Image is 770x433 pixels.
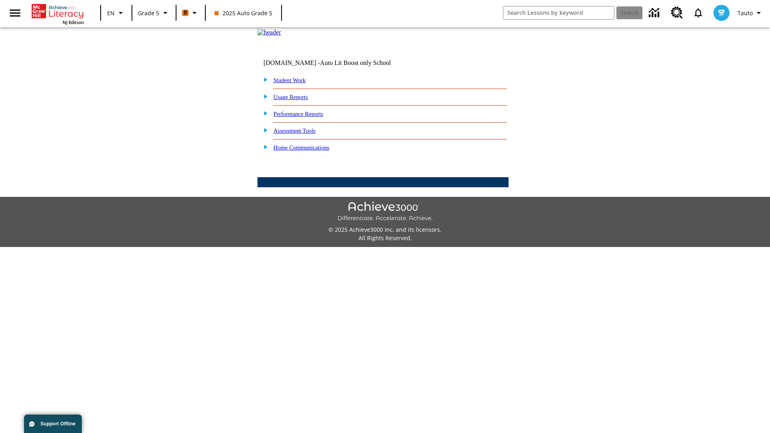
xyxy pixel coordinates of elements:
span: Grade 5 [138,9,159,17]
span: Support Offline [41,421,75,427]
span: 2025 Auto Grade 5 [215,9,272,17]
input: search field [503,6,614,19]
nobr: Auto Lit Boost only School [320,59,391,66]
div: Home [32,2,84,25]
a: Student Work [274,77,306,83]
a: Usage Reports [274,94,308,100]
a: Assessment Tools [274,127,316,134]
button: Grade: Grade 5, Select a grade [135,6,173,20]
img: plus.gif [259,126,268,134]
a: Data Center [644,2,666,24]
a: Home Communications [274,144,330,151]
span: NJ Edition [63,19,84,25]
button: Language: EN, Select a language [103,6,129,20]
span: Tauto [738,9,753,17]
a: Performance Reports [274,111,323,117]
button: Support Offline [24,415,82,433]
img: plus.gif [259,93,268,100]
td: [DOMAIN_NAME] - [263,59,411,67]
img: plus.gif [259,76,268,83]
img: header [257,29,281,36]
button: Select a new avatar [709,2,734,23]
button: Boost Class color is orange. Change class color [179,6,203,20]
img: plus.gif [259,143,268,150]
img: plus.gif [259,109,268,117]
img: avatar image [713,5,729,21]
a: Resource Center, Will open in new tab [666,2,688,24]
button: Profile/Settings [734,6,767,20]
button: Open side menu [3,1,27,25]
span: B [184,8,187,18]
img: Achieve3000 Differentiate Accelerate Achieve [337,202,433,222]
span: EN [107,9,115,17]
a: Notifications [688,2,709,23]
